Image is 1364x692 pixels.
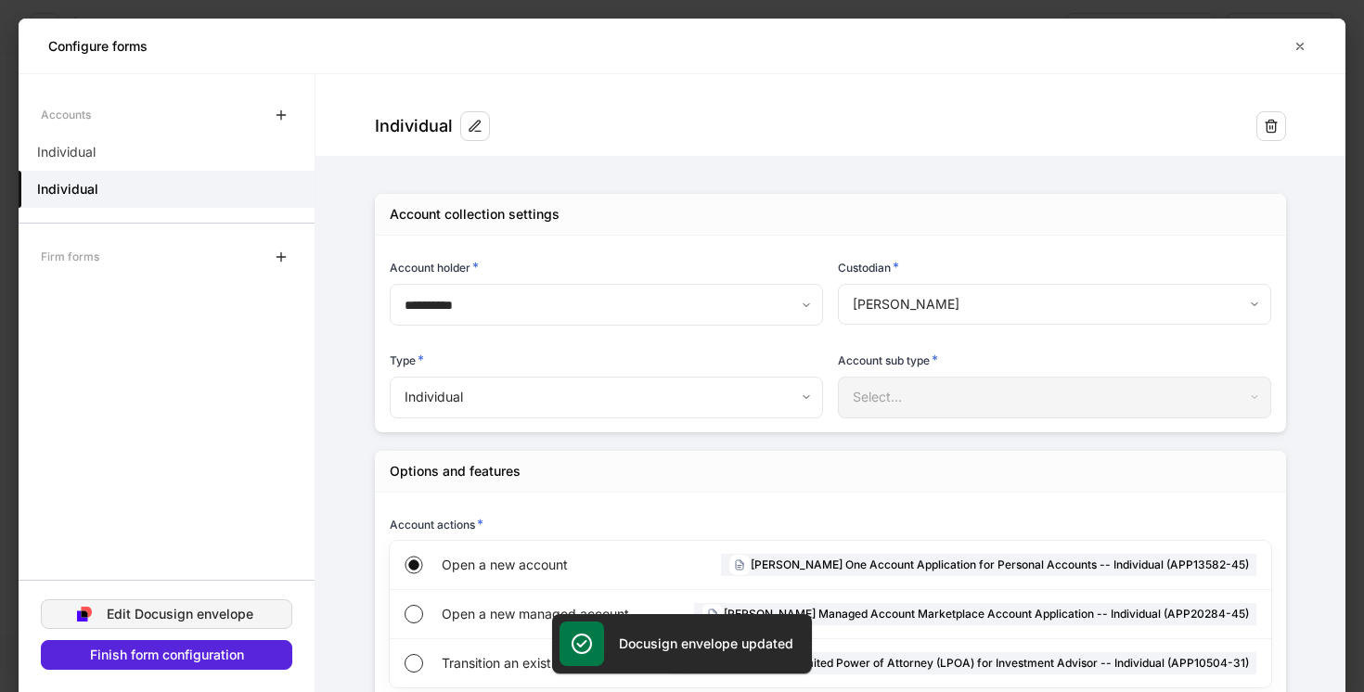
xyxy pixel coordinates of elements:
[41,98,91,131] div: Accounts
[670,652,1256,674] div: [PERSON_NAME] Limited Power of Attorney (LPOA) for Investment Advisor -- Individual (APP10504-31)
[721,554,1256,576] div: [PERSON_NAME] One Account Application for Personal Accounts -- Individual (APP13582-45)
[41,640,292,670] button: Finish form configuration
[375,115,453,137] div: Individual
[390,258,479,276] h6: Account holder
[48,37,148,56] h5: Configure forms
[838,377,1270,417] div: Select...
[390,351,424,369] h6: Type
[37,180,98,199] h5: Individual
[694,603,1256,625] div: [PERSON_NAME] Managed Account Marketplace Account Application -- Individual (APP20284-45)
[838,351,938,369] h6: Account sub type
[41,240,99,273] div: Firm forms
[41,599,292,629] button: Edit Docusign envelope
[442,654,632,673] span: Transition an existing account
[107,608,253,621] div: Edit Docusign envelope
[390,377,822,417] div: Individual
[442,605,647,623] span: Open a new managed account
[442,556,630,574] span: Open a new account
[838,284,1270,325] div: [PERSON_NAME]
[19,134,315,171] a: Individual
[19,171,315,208] a: Individual
[838,258,899,276] h6: Custodian
[390,462,521,481] div: Options and features
[90,648,244,661] div: Finish form configuration
[37,143,96,161] p: Individual
[619,634,793,653] h5: Docusign envelope updated
[390,515,483,533] h6: Account actions
[390,205,560,224] div: Account collection settings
